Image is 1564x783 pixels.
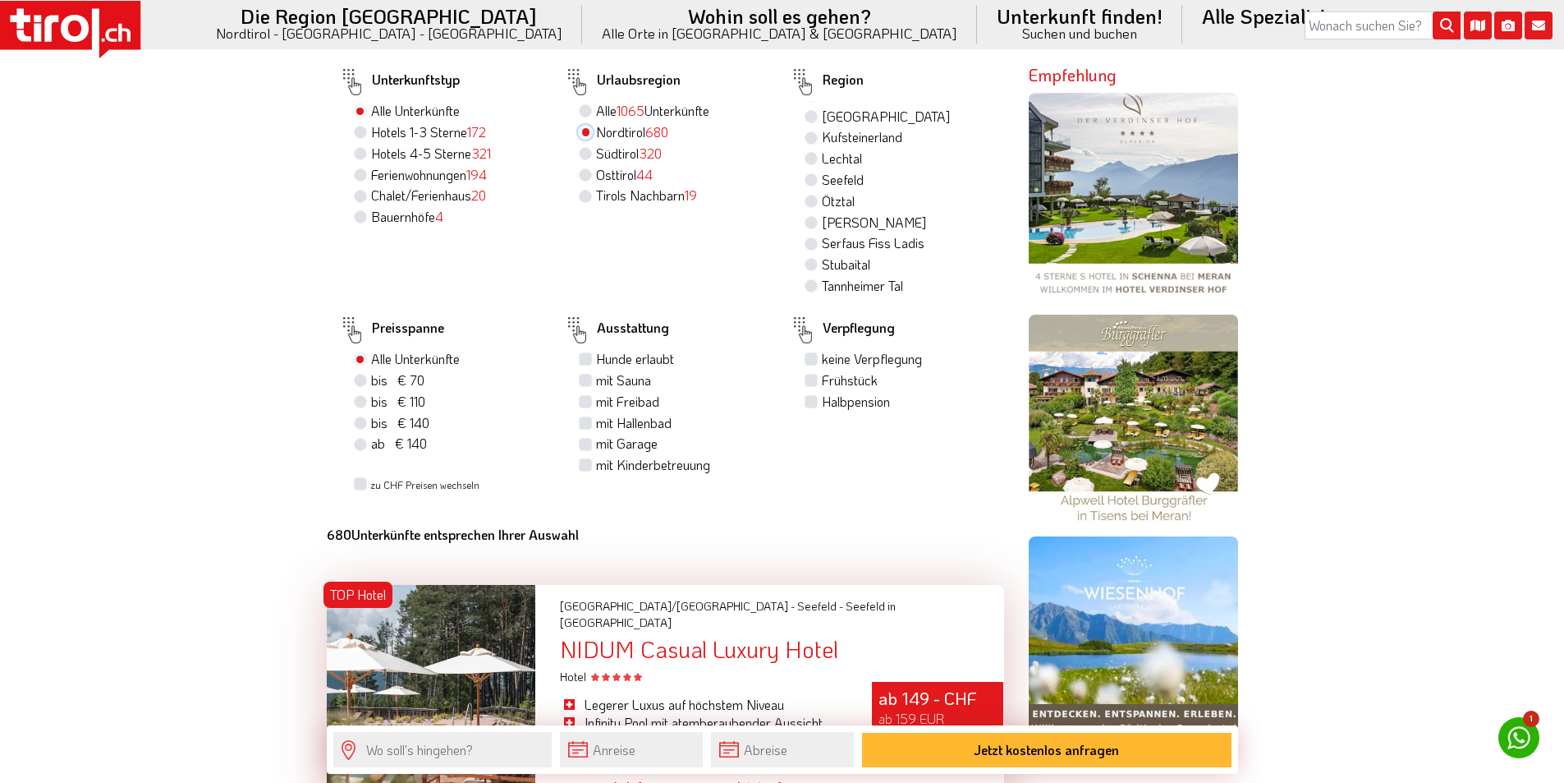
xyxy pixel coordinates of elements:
i: Fotogalerie [1494,12,1522,39]
small: Suchen und buchen [997,26,1163,40]
label: Lechtal [822,150,862,168]
label: Südtirol [596,145,662,163]
label: Tirols Nachbarn [596,187,697,205]
span: ab 159 EUR [878,710,944,727]
label: Ausstattung [564,311,669,349]
label: Alle Unterkünfte [596,102,709,120]
a: 1 [1498,717,1539,758]
button: Jetzt kostenlos anfragen [862,733,1231,767]
i: Karte öffnen [1464,12,1492,39]
label: Hotels 1-3 Sterne [371,123,486,141]
img: wiesenhof-sommer.jpg [1029,537,1238,746]
span: 321 [471,145,491,162]
label: Hotels 4-5 Sterne [371,145,491,163]
label: Seefeld [822,171,864,189]
span: bis € 110 [371,393,425,410]
label: Tirol West [822,298,877,316]
label: Unterkunftstyp [339,63,460,101]
strong: Empfehlung [1029,64,1117,85]
label: Ötztal [822,192,855,210]
div: NIDUM Casual Luxury Hotel [560,637,1003,662]
label: Frühstück [822,371,878,389]
small: Alle Orte in [GEOGRAPHIC_DATA] & [GEOGRAPHIC_DATA] [602,26,957,40]
span: 1065 [617,102,644,119]
span: 20 [471,187,486,204]
span: 320 [639,145,662,162]
span: 194 [466,166,487,183]
span: 44 [636,166,653,183]
span: 19 [685,187,697,204]
label: [PERSON_NAME] [822,214,926,232]
label: Region [790,63,864,101]
label: Urlaubsregion [564,63,681,101]
label: Tannheimer Tal [822,277,903,295]
span: Hotel [560,669,642,684]
div: ab 149 - CHF [872,682,1003,752]
span: bis € 70 [371,371,424,389]
div: TOP Hotel [323,582,392,608]
label: Alle Unterkünfte [371,102,460,120]
small: Nordtirol - [GEOGRAPHIC_DATA] - [GEOGRAPHIC_DATA] [216,26,562,40]
label: Preisspanne [339,311,444,349]
span: 1 [1523,711,1539,727]
label: mit Hallenbad [596,414,672,432]
label: mit Kinderbetreuung [596,456,710,474]
label: keine Verpflegung [822,350,922,368]
li: Infinity Pool mit atemberaubender Aussicht [560,714,847,732]
label: [GEOGRAPHIC_DATA] [822,108,950,126]
span: ab € 140 [371,435,427,452]
label: Halbpension [822,393,890,411]
label: Verpflegung [790,311,895,349]
label: Chalet/Ferienhaus [371,187,486,205]
input: Abreise [711,732,854,767]
span: Seefeld in [GEOGRAPHIC_DATA] [560,598,896,630]
label: zu CHF Preisen wechseln [370,478,479,492]
label: mit Freibad [596,393,659,411]
input: Anreise [560,732,703,767]
label: Alle Unterkünfte [371,350,460,368]
i: Kontakt [1525,12,1553,39]
span: 172 [467,123,486,140]
img: verdinserhof.png [1029,93,1238,302]
span: bis € 140 [371,414,429,431]
label: Nordtirol [596,123,668,141]
input: Wo soll's hingehen? [333,732,552,767]
span: [GEOGRAPHIC_DATA]/[GEOGRAPHIC_DATA] - [560,598,795,614]
label: Serfaus Fiss Ladis [822,234,924,252]
label: mit Sauna [596,371,651,389]
b: Unterkünfte entsprechen Ihrer Auswahl [327,526,579,543]
label: Kufsteinerland [822,128,902,146]
span: 4 [435,208,443,225]
li: Legerer Luxus auf höchstem Niveau [560,696,847,714]
label: mit Garage [596,435,658,453]
input: Wonach suchen Sie? [1305,12,1461,39]
label: Ferienwohnungen [371,166,487,184]
img: burggraefler.jpg [1029,315,1238,524]
span: Seefeld - [797,598,843,614]
label: Hunde erlaubt [596,350,674,368]
label: Stubaital [822,256,870,274]
b: 680 [327,526,351,543]
label: Bauernhöfe [371,208,443,226]
label: Osttirol [596,166,653,184]
span: 680 [645,123,668,140]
